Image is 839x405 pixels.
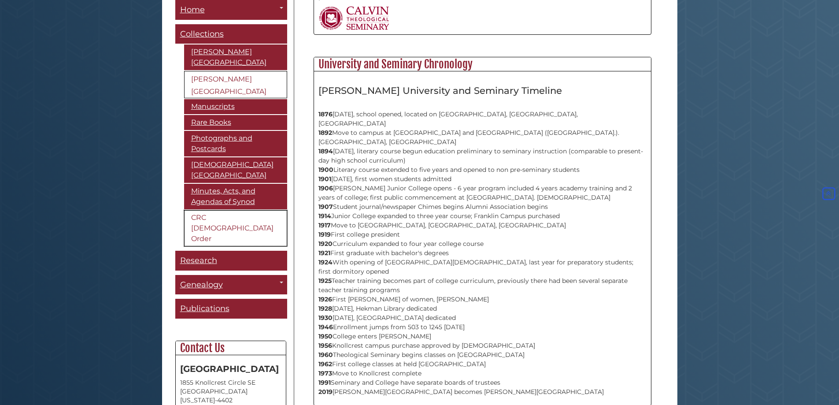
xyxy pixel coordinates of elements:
[318,212,331,220] strong: 1914
[184,71,287,98] a: [PERSON_NAME][GEOGRAPHIC_DATA]
[318,342,332,349] strong: 1956
[318,351,333,359] strong: 1960
[184,99,287,114] a: Manuscripts
[318,129,332,137] strong: 1892
[318,379,331,386] strong: 1991
[180,5,205,15] span: Home
[318,314,333,322] strong: 1930
[318,369,332,377] strong: 1973
[184,210,287,246] a: CRC [DEMOGRAPHIC_DATA] Order
[318,360,332,368] strong: 1962
[180,304,229,313] span: Publications
[180,29,224,39] span: Collections
[176,341,286,355] h2: Contact Us
[318,277,332,285] strong: 1925
[318,388,333,396] strong: 2019
[318,6,390,30] img: Calvin Theological Seminary
[318,184,333,192] strong: 1906
[821,190,837,198] a: Back to Top
[184,131,287,156] a: Photographs and Postcards
[318,85,647,96] h3: [PERSON_NAME] University and Seminary Timeline
[180,364,279,374] strong: [GEOGRAPHIC_DATA]
[318,332,333,340] strong: 1950
[318,230,331,238] strong: 1919
[175,275,287,295] a: Genealogy
[318,249,330,257] strong: 1921
[180,256,217,265] span: Research
[175,251,287,271] a: Research
[318,110,333,118] strong: 1876
[180,280,223,290] span: Genealogy
[318,295,332,303] strong: 1926
[314,57,651,71] h2: University and Seminary Chronology
[318,221,331,229] strong: 1917
[318,166,333,174] strong: 1900
[318,175,331,183] strong: 1901
[318,147,333,155] strong: 1894
[184,184,287,209] a: Minutes, Acts, and Agendas of Synod
[318,305,332,312] strong: 1928
[184,115,287,130] a: Rare Books
[318,258,333,266] strong: 1924
[318,323,333,331] strong: 1946
[175,299,287,319] a: Publications
[318,100,647,397] p: [DATE], school opened, located on [GEOGRAPHIC_DATA], [GEOGRAPHIC_DATA], [GEOGRAPHIC_DATA] Move to...
[180,378,281,405] address: 1855 Knollcrest Circle SE [GEOGRAPHIC_DATA][US_STATE]-4402
[318,203,333,211] strong: 1907
[184,157,287,183] a: [DEMOGRAPHIC_DATA][GEOGRAPHIC_DATA]
[318,240,333,248] strong: 1920
[184,45,287,70] a: [PERSON_NAME][GEOGRAPHIC_DATA]
[175,24,287,44] a: Collections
